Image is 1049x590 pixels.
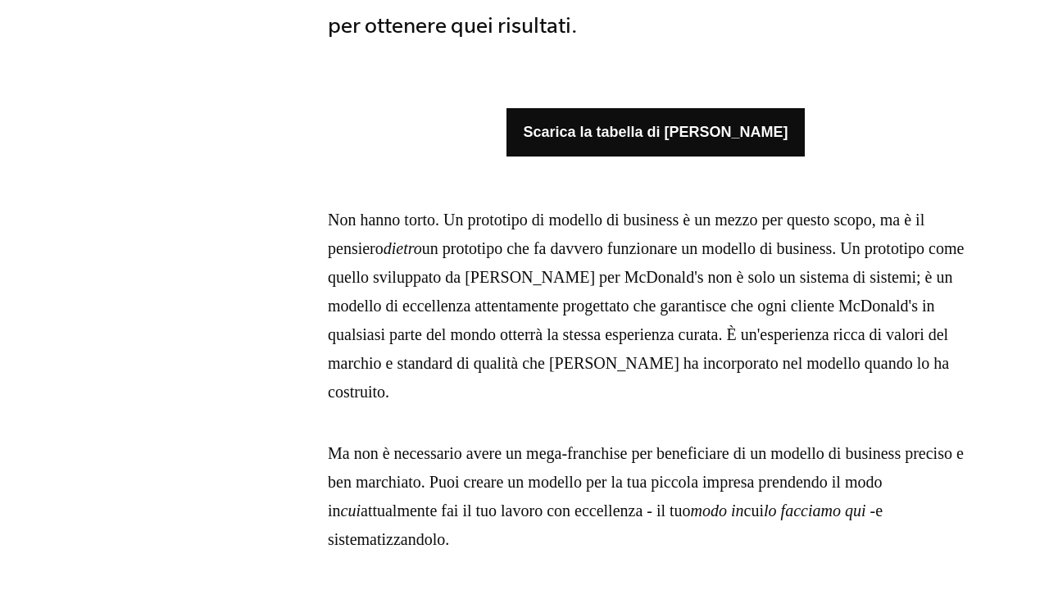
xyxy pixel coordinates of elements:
p: Ma non è necessario avere un mega-franchise per beneficiare di un modello di business preciso e b... [328,439,983,554]
iframe: Widget di chat [967,511,1049,590]
div: Widget chat [967,511,1049,590]
em: lo facciamo qui - [764,501,875,520]
em: dietro [384,239,422,257]
em: modo in [691,501,744,520]
p: Non hanno torto. Un prototipo di modello di business è un mezzo per questo scopo, ma è il pensier... [328,206,983,406]
a: Scarica la tabella di [PERSON_NAME] [506,108,805,157]
em: cui [341,501,361,520]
